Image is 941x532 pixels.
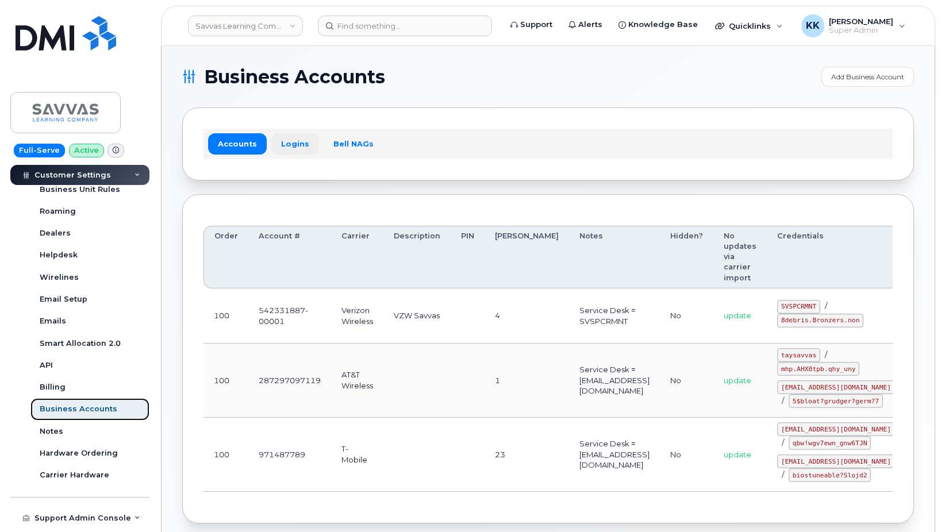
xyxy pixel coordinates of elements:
[569,344,660,418] td: Service Desk = [EMAIL_ADDRESS][DOMAIN_NAME]
[777,380,895,394] code: [EMAIL_ADDRESS][DOMAIN_NAME]
[724,376,751,385] span: update
[777,422,895,436] code: [EMAIL_ADDRESS][DOMAIN_NAME]
[782,438,784,447] span: /
[724,450,751,459] span: update
[724,311,751,320] span: update
[248,226,331,288] th: Account #
[713,226,767,288] th: No updates via carrier import
[485,344,569,418] td: 1
[383,226,451,288] th: Description
[485,288,569,344] td: 4
[789,394,883,408] code: 5$bloat?grudger?germ?7
[825,301,827,310] span: /
[777,362,859,376] code: mhp.AHX0tpb.qhy_uny
[660,226,713,288] th: Hidden?
[660,418,713,492] td: No
[485,226,569,288] th: [PERSON_NAME]
[777,454,895,468] code: [EMAIL_ADDRESS][DOMAIN_NAME]
[331,344,383,418] td: AT&T Wireless
[825,350,827,359] span: /
[660,344,713,418] td: No
[569,226,660,288] th: Notes
[569,288,660,344] td: Service Desk = SVSPCRMNT
[891,482,932,523] iframe: Messenger Launcher
[767,226,905,288] th: Credentials
[324,133,383,154] a: Bell NAGs
[777,300,820,314] code: SVSPCRMNT
[271,133,319,154] a: Logins
[789,436,871,450] code: qbw!wgv7ewn_gnw6TJN
[485,418,569,492] td: 23
[203,344,248,418] td: 100
[569,418,660,492] td: Service Desk = [EMAIL_ADDRESS][DOMAIN_NAME]
[383,288,451,344] td: VZW Savvas
[777,314,863,327] code: 8debris.Bronzers.non
[208,133,267,154] a: Accounts
[451,226,485,288] th: PIN
[331,226,383,288] th: Carrier
[203,288,248,344] td: 100
[782,470,784,479] span: /
[204,68,385,86] span: Business Accounts
[203,418,248,492] td: 100
[782,396,784,405] span: /
[660,288,713,344] td: No
[248,418,331,492] td: 971487789
[203,226,248,288] th: Order
[248,288,331,344] td: 542331887-00001
[777,348,820,362] code: taysavvas
[331,288,383,344] td: Verizon Wireless
[331,418,383,492] td: T-Mobile
[789,468,871,482] code: biostuneable?Slojd2
[821,67,914,87] a: Add Business Account
[248,344,331,418] td: 287297097119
